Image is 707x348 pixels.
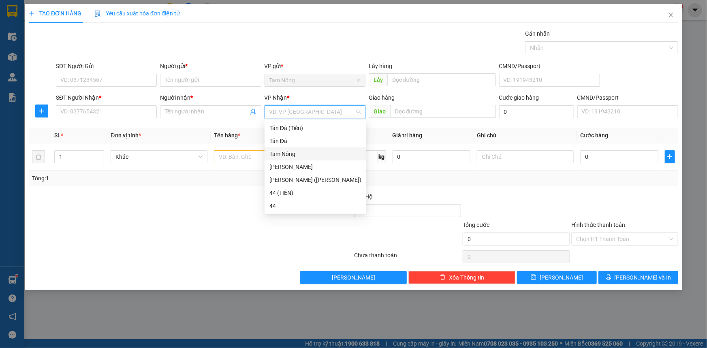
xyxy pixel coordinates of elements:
[540,273,583,282] span: [PERSON_NAME]
[265,135,366,147] div: Tản Đà
[214,150,311,163] input: VD: Bàn, Ghế
[35,105,48,117] button: plus
[606,274,611,281] span: printer
[56,62,157,70] div: SĐT Người Gửi
[265,122,366,135] div: Tản Đà (Tiền)
[354,251,462,265] div: Chưa thanh toán
[32,174,273,183] div: Tổng: 1
[517,271,597,284] button: save[PERSON_NAME]
[408,271,515,284] button: deleteXóa Thông tin
[332,273,375,282] span: [PERSON_NAME]
[387,73,496,86] input: Dọc đường
[265,62,365,70] div: VP gửi
[269,175,361,184] div: [PERSON_NAME] ([PERSON_NAME])
[580,132,608,139] span: Cước hàng
[269,149,361,158] div: Tam Nông
[32,150,45,163] button: delete
[94,11,101,17] img: icon
[499,105,574,118] input: Cước giao hàng
[265,160,366,173] div: Tân Châu
[531,274,536,281] span: save
[660,4,682,27] button: Close
[56,93,157,102] div: SĐT Người Nhận
[265,94,287,101] span: VP Nhận
[369,105,390,118] span: Giao
[269,74,361,86] span: Tam Nông
[474,128,577,143] th: Ghi chú
[665,154,675,160] span: plus
[269,124,361,132] div: Tản Đà (Tiền)
[598,271,678,284] button: printer[PERSON_NAME] và In
[269,201,361,210] div: 44
[369,63,392,69] span: Lấy hàng
[265,186,366,199] div: 44 (TIỀN)
[160,62,261,70] div: Người gửi
[214,132,240,139] span: Tên hàng
[393,132,423,139] span: Giá trị hàng
[269,188,361,197] div: 44 (TIỀN)
[369,73,387,86] span: Lấy
[250,109,256,115] span: user-add
[269,162,361,171] div: [PERSON_NAME]
[29,10,81,17] span: TẠO ĐƠN HÀNG
[463,222,489,228] span: Tổng cước
[668,12,674,18] span: close
[378,150,386,163] span: kg
[393,150,471,163] input: 0
[449,273,484,282] span: Xóa Thông tin
[499,62,600,70] div: CMND/Passport
[525,30,550,37] label: Gán nhãn
[571,222,625,228] label: Hình thức thanh toán
[94,10,180,17] span: Yêu cầu xuất hóa đơn điện tử
[665,150,675,163] button: plus
[29,11,34,16] span: plus
[440,274,446,281] span: delete
[115,151,203,163] span: Khác
[577,93,678,102] div: CMND/Passport
[499,94,539,101] label: Cước giao hàng
[369,94,395,101] span: Giao hàng
[390,105,496,118] input: Dọc đường
[300,271,407,284] button: [PERSON_NAME]
[111,132,141,139] span: Đơn vị tính
[36,108,48,114] span: plus
[265,199,366,212] div: 44
[54,132,61,139] span: SL
[615,273,671,282] span: [PERSON_NAME] và In
[265,173,366,186] div: Tân Châu (Tiền)
[160,93,261,102] div: Người nhận
[477,150,574,163] input: Ghi Chú
[265,147,366,160] div: Tam Nông
[269,137,361,145] div: Tản Đà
